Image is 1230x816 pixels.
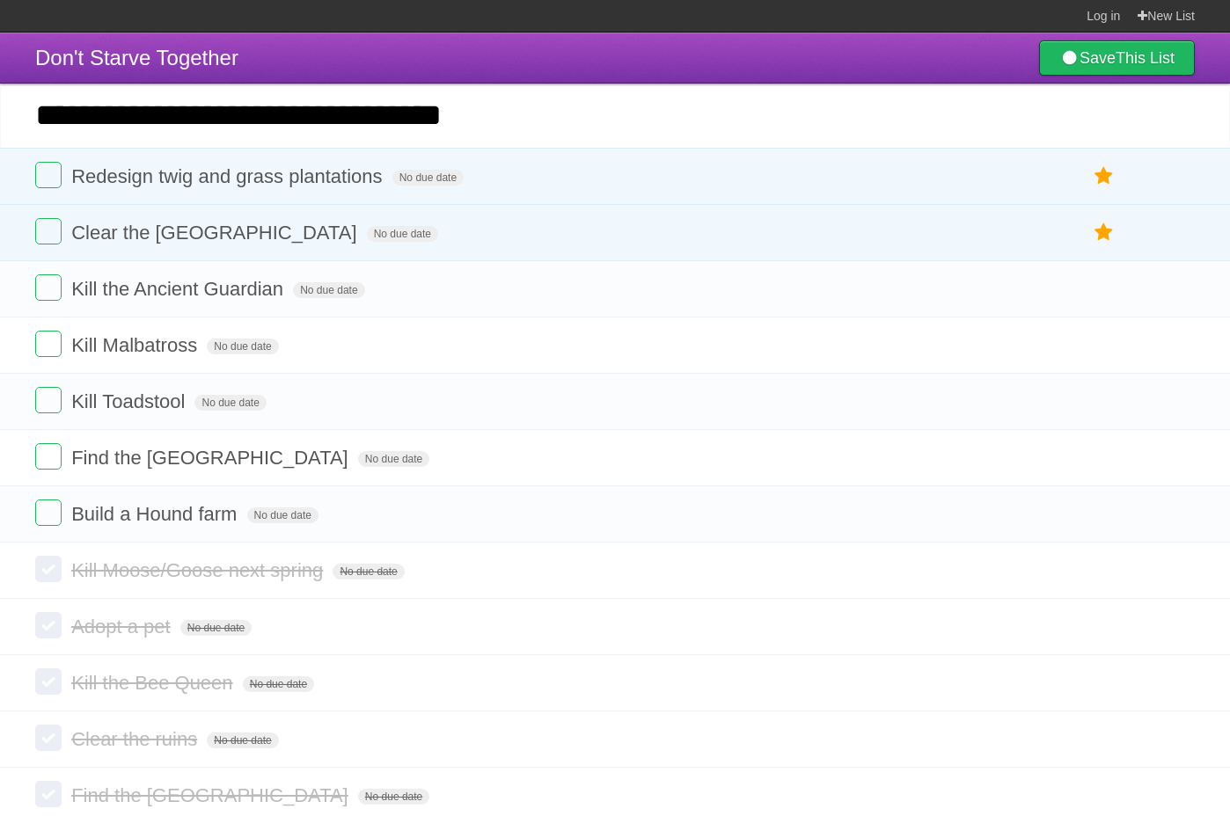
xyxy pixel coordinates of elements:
[1039,40,1195,76] a: SaveThis List
[247,507,318,523] span: No due date
[293,282,364,298] span: No due date
[358,789,429,805] span: No due date
[180,620,252,636] span: No due date
[35,331,62,357] label: Done
[35,556,62,582] label: Done
[71,672,237,694] span: Kill the Bee Queen
[35,612,62,638] label: Done
[71,447,353,469] span: Find the [GEOGRAPHIC_DATA]
[392,170,464,186] span: No due date
[194,395,266,411] span: No due date
[243,676,314,692] span: No due date
[71,334,201,356] span: Kill Malbatross
[35,387,62,413] label: Done
[71,559,327,581] span: Kill Moose/Goose next spring
[1116,49,1175,67] b: This List
[71,165,386,187] span: Redesign twig and grass plantations
[71,390,189,412] span: Kill Toadstool
[35,274,62,301] label: Done
[207,339,278,354] span: No due date
[71,222,361,244] span: Clear the [GEOGRAPHIC_DATA]
[71,278,288,300] span: Kill the Ancient Guardian
[333,564,404,579] span: No due date
[71,784,353,806] span: Find the [GEOGRAPHIC_DATA]
[35,725,62,751] label: Done
[35,218,62,244] label: Done
[71,503,241,525] span: Build a Hound farm
[35,46,238,69] span: Don't Starve Together
[358,451,429,467] span: No due date
[1087,162,1121,191] label: Star task
[71,728,201,750] span: Clear the ruins
[35,499,62,526] label: Done
[367,226,438,242] span: No due date
[1087,218,1121,247] label: Star task
[71,616,175,637] span: Adopt a pet
[35,781,62,807] label: Done
[35,668,62,695] label: Done
[35,443,62,470] label: Done
[207,732,278,748] span: No due date
[35,162,62,188] label: Done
